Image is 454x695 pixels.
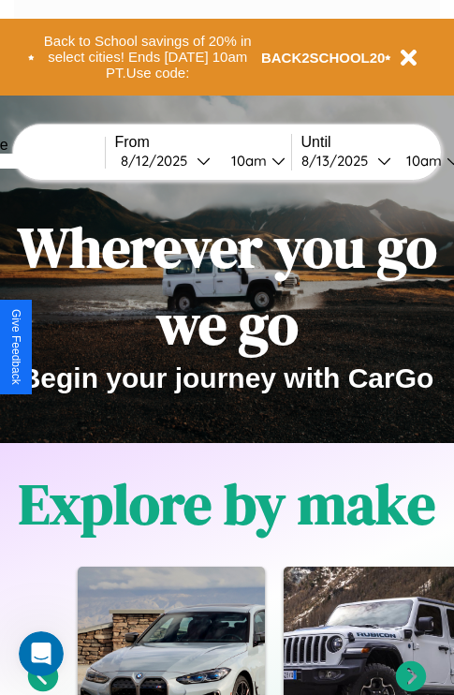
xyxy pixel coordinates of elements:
[222,152,271,170] div: 10am
[9,309,22,385] div: Give Feedback
[216,151,291,170] button: 10am
[397,152,447,170] div: 10am
[19,631,64,676] iframe: Intercom live chat
[301,152,377,170] div: 8 / 13 / 2025
[121,152,197,170] div: 8 / 12 / 2025
[35,28,261,86] button: Back to School savings of 20% in select cities! Ends [DATE] 10am PT.Use code:
[115,151,216,170] button: 8/12/2025
[261,50,386,66] b: BACK2SCHOOL20
[19,466,435,542] h1: Explore by make
[115,134,291,151] label: From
